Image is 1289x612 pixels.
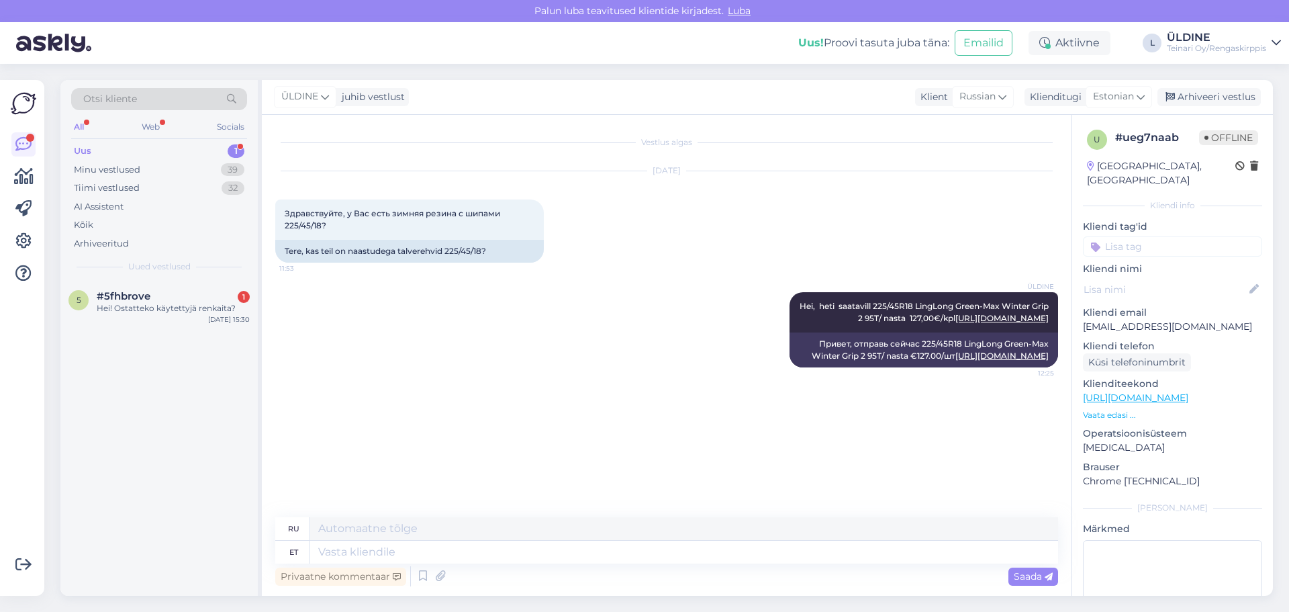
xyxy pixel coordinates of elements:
p: Operatsioonisüsteem [1083,427,1262,441]
div: Klient [915,90,948,104]
p: Kliendi nimi [1083,262,1262,276]
div: [PERSON_NAME] [1083,502,1262,514]
div: [DATE] [275,165,1058,177]
div: Привет, отправь сейчас 225/45R18 LingLong Green-Max Winter Grip 2 95T/ nasta €127.00/шт [790,333,1058,367]
b: Uus! [798,36,824,49]
div: 32 [222,181,244,195]
p: Kliendi telefon [1083,339,1262,353]
div: Arhiveeri vestlus [1157,88,1261,106]
div: AI Assistent [74,200,124,214]
div: [GEOGRAPHIC_DATA], [GEOGRAPHIC_DATA] [1087,159,1235,187]
div: juhib vestlust [336,90,405,104]
div: [DATE] 15:30 [208,314,250,324]
span: #5fhbrove [97,290,150,302]
div: Klienditugi [1024,90,1082,104]
div: ÜLDINE [1167,32,1266,43]
div: All [71,118,87,136]
p: Chrome [TECHNICAL_ID] [1083,474,1262,488]
a: [URL][DOMAIN_NAME] [955,351,1049,361]
div: Kliendi info [1083,200,1262,212]
div: Vestlus algas [275,136,1058,148]
div: ru [288,517,299,540]
span: Hei, heti saatavill 225/45R18 LingLong Green-Max Winter Grip 2 95T/ nasta 127,00€/kpl [800,301,1051,323]
span: u [1094,134,1100,144]
span: 5 [77,295,81,305]
a: ÜLDINETeinari Oy/Rengaskirppis [1167,32,1281,54]
p: Vaata edasi ... [1083,409,1262,421]
p: Kliendi tag'id [1083,220,1262,234]
input: Lisa tag [1083,236,1262,257]
a: [URL][DOMAIN_NAME] [1083,392,1188,404]
div: 39 [221,163,244,177]
span: 12:25 [1004,368,1054,378]
div: Arhiveeritud [74,237,129,251]
div: Teinari Oy/Rengaskirppis [1167,43,1266,54]
input: Lisa nimi [1084,282,1247,297]
div: Privaatne kommentaar [275,568,406,586]
div: 1 [238,291,250,303]
div: Tere, kas teil on naastudega talverehvid 225/45/18? [275,240,544,263]
div: 1 [228,144,244,158]
a: [URL][DOMAIN_NAME] [955,313,1049,323]
div: Uus [74,144,91,158]
span: Russian [959,89,996,104]
span: Estonian [1093,89,1134,104]
button: Emailid [955,30,1012,56]
span: Offline [1199,130,1258,145]
div: L [1143,34,1161,52]
p: Märkmed [1083,522,1262,536]
p: [MEDICAL_DATA] [1083,441,1262,455]
div: Aktiivne [1029,31,1110,55]
img: Askly Logo [11,91,36,116]
span: Uued vestlused [128,261,191,273]
div: Kõik [74,218,93,232]
span: ÜLDINE [1004,281,1054,292]
div: Proovi tasuta juba täna: [798,35,949,51]
span: Otsi kliente [83,92,137,106]
p: Brauser [1083,460,1262,474]
div: Tiimi vestlused [74,181,140,195]
div: Hei! Ostatteko käytettyjä renkaita? [97,302,250,314]
span: 11:53 [279,263,330,273]
p: [EMAIL_ADDRESS][DOMAIN_NAME] [1083,320,1262,334]
div: Socials [214,118,247,136]
p: Kliendi email [1083,306,1262,320]
span: Здравствуйте, у Вас есть зимняя резина с шипами 225/45/18? [285,208,502,230]
p: Klienditeekond [1083,377,1262,391]
div: et [289,541,298,564]
span: Saada [1014,570,1053,582]
span: Luba [724,5,755,17]
div: Web [139,118,162,136]
div: Küsi telefoninumbrit [1083,353,1191,371]
div: # ueg7naab [1115,130,1199,146]
span: ÜLDINE [281,89,318,104]
div: Minu vestlused [74,163,140,177]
